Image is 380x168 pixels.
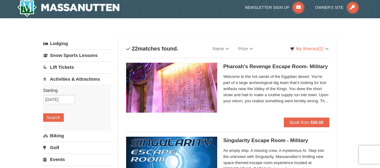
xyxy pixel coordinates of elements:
span: Newsletter Sign Up [245,5,289,10]
span: Owner's Site [315,5,344,10]
a: Owner's Site [315,5,359,10]
a: Golf [43,142,111,153]
a: Name [208,43,234,55]
h4: matches found. [126,46,178,52]
span: (2) [318,46,323,51]
h5: Singularity Escape Room - Military [223,138,330,144]
a: Snow Sports Lessons [43,50,111,61]
a: Events [43,154,111,165]
button: Book from $30.00 [284,117,330,127]
strong: $30.00 [310,120,324,125]
a: My Itinerary(2) [286,44,332,53]
a: Activities & Attractions [43,73,111,85]
a: Lodging [43,38,111,49]
img: 6619913-410-20a124c9.jpg [126,63,217,113]
a: Newsletter Sign Up [245,5,304,10]
span: Welcome to the hot sands of the Egyptian desert. You're part of a large archeological dig team th... [223,74,330,104]
label: Starting [43,87,106,93]
span: 22 [132,46,138,52]
a: Lift Tickets [43,61,111,73]
a: Biking [43,130,111,141]
span: Book from [290,120,309,125]
button: Search [43,113,64,122]
a: Price [234,43,258,55]
h5: Pharoah's Revenge Escape Room- Military [223,64,330,70]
